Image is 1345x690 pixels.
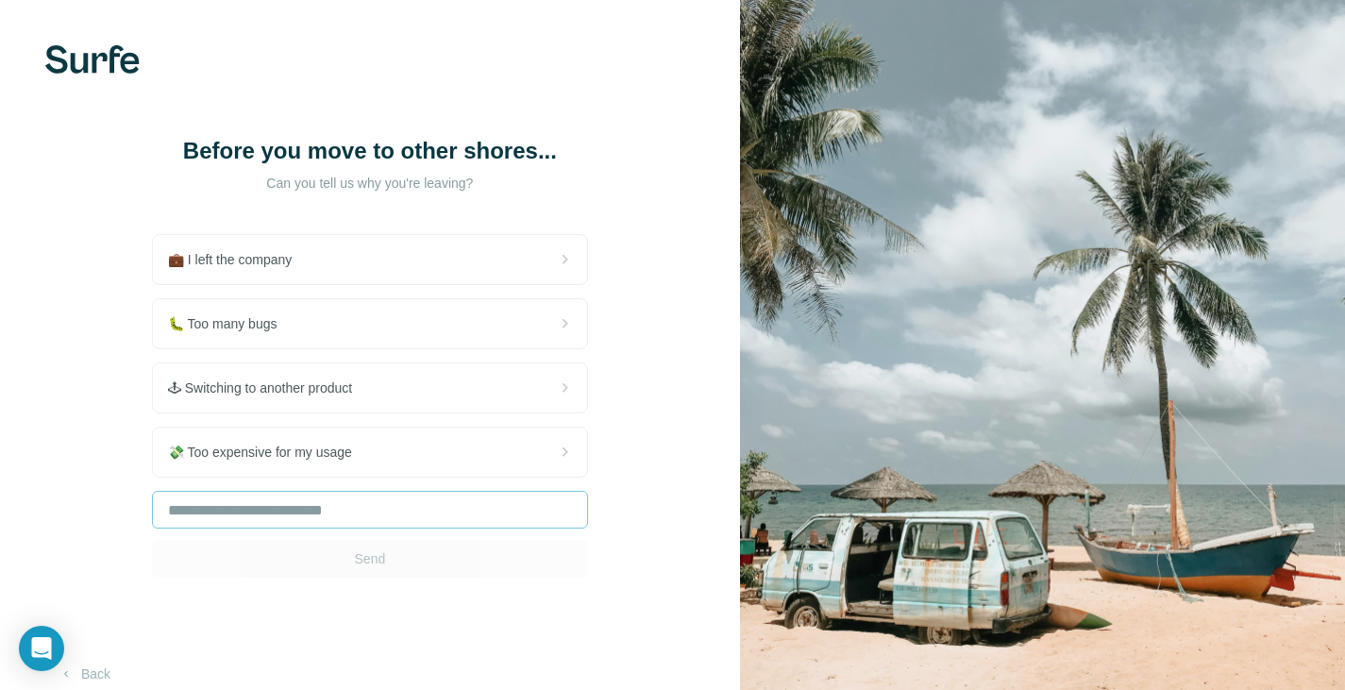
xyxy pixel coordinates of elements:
[19,626,64,671] div: Open Intercom Messenger
[168,250,307,269] span: 💼 I left the company
[181,136,559,166] h1: Before you move to other shores...
[45,45,140,74] img: Surfe's logo
[181,174,559,193] p: Can you tell us why you're leaving?
[168,379,367,397] span: 🕹 Switching to another product
[168,443,367,462] span: 💸 Too expensive for my usage
[168,314,293,333] span: 🐛 Too many bugs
